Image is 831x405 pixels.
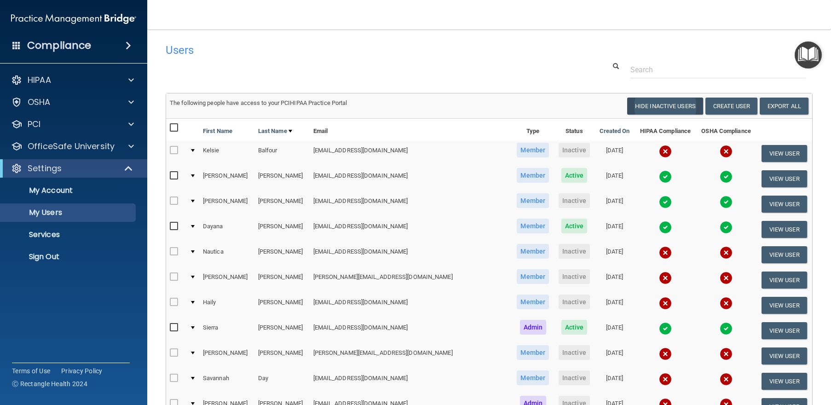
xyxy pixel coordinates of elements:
button: Hide Inactive Users [627,98,703,115]
span: Inactive [559,295,590,309]
td: [DATE] [594,343,635,369]
td: [DATE] [594,369,635,394]
button: View User [762,145,807,162]
span: Inactive [559,244,590,259]
td: [DATE] [594,191,635,217]
td: Sierra [199,318,254,343]
span: Member [517,269,549,284]
input: Search [630,61,806,78]
td: [PERSON_NAME] [254,267,310,293]
button: View User [762,272,807,289]
a: OfficeSafe University [11,141,134,152]
img: cross.ca9f0e7f.svg [659,347,672,360]
th: HIPAA Compliance [635,119,696,141]
img: cross.ca9f0e7f.svg [720,272,733,284]
img: tick.e7d51cea.svg [720,322,733,335]
td: [PERSON_NAME] [254,343,310,369]
td: Haily [199,293,254,318]
img: cross.ca9f0e7f.svg [720,297,733,310]
td: [EMAIL_ADDRESS][DOMAIN_NAME] [310,217,512,242]
span: Ⓒ Rectangle Health 2024 [12,379,87,388]
td: [PERSON_NAME] [254,242,310,267]
th: Type [512,119,554,141]
span: Inactive [559,143,590,157]
button: View User [762,221,807,238]
p: HIPAA [28,75,51,86]
td: [EMAIL_ADDRESS][DOMAIN_NAME] [310,318,512,343]
span: Member [517,219,549,233]
span: Active [561,320,588,335]
td: [DATE] [594,242,635,267]
a: Privacy Policy [61,366,103,376]
p: Settings [28,163,62,174]
td: Day [254,369,310,394]
img: tick.e7d51cea.svg [720,170,733,183]
span: Member [517,295,549,309]
th: Status [554,119,595,141]
img: cross.ca9f0e7f.svg [659,373,672,386]
td: [PERSON_NAME] [254,318,310,343]
a: Terms of Use [12,366,50,376]
span: The following people have access to your PCIHIPAA Practice Portal [170,99,347,106]
img: cross.ca9f0e7f.svg [720,373,733,386]
td: [DATE] [594,217,635,242]
p: OfficeSafe University [28,141,115,152]
span: Inactive [559,193,590,208]
img: tick.e7d51cea.svg [720,196,733,208]
span: Member [517,168,549,183]
a: First Name [203,126,232,137]
a: Last Name [258,126,292,137]
td: [EMAIL_ADDRESS][DOMAIN_NAME] [310,369,512,394]
img: tick.e7d51cea.svg [659,322,672,335]
img: cross.ca9f0e7f.svg [659,246,672,259]
span: Inactive [559,345,590,360]
td: Balfour [254,141,310,166]
button: View User [762,196,807,213]
td: [PERSON_NAME] [254,191,310,217]
td: [EMAIL_ADDRESS][DOMAIN_NAME] [310,166,512,191]
td: [DATE] [594,293,635,318]
span: Member [517,143,549,157]
button: View User [762,297,807,314]
h4: Compliance [27,39,91,52]
td: [DATE] [594,318,635,343]
p: Sign Out [6,252,132,261]
img: tick.e7d51cea.svg [659,170,672,183]
button: Open Resource Center [795,41,822,69]
img: cross.ca9f0e7f.svg [659,297,672,310]
img: cross.ca9f0e7f.svg [659,145,672,158]
td: Dayana [199,217,254,242]
a: HIPAA [11,75,134,86]
p: PCI [28,119,40,130]
span: Active [561,219,588,233]
td: [EMAIL_ADDRESS][DOMAIN_NAME] [310,242,512,267]
img: cross.ca9f0e7f.svg [659,272,672,284]
button: View User [762,246,807,263]
td: [EMAIL_ADDRESS][DOMAIN_NAME] [310,293,512,318]
a: OSHA [11,97,134,108]
td: [PERSON_NAME][EMAIL_ADDRESS][DOMAIN_NAME] [310,267,512,293]
td: [PERSON_NAME] [254,293,310,318]
a: Settings [11,163,133,174]
td: [EMAIL_ADDRESS][DOMAIN_NAME] [310,141,512,166]
td: [PERSON_NAME] [254,217,310,242]
td: [PERSON_NAME][EMAIL_ADDRESS][DOMAIN_NAME] [310,343,512,369]
button: View User [762,170,807,187]
td: [DATE] [594,166,635,191]
td: [PERSON_NAME] [199,343,254,369]
td: Savannah [199,369,254,394]
span: Member [517,370,549,385]
td: [PERSON_NAME] [199,267,254,293]
p: OSHA [28,97,51,108]
a: PCI [11,119,134,130]
a: Export All [760,98,808,115]
h4: Users [166,44,537,56]
img: tick.e7d51cea.svg [659,221,672,234]
td: Kelsie [199,141,254,166]
td: [DATE] [594,141,635,166]
td: Nautica [199,242,254,267]
button: Create User [705,98,757,115]
span: Member [517,244,549,259]
p: My Users [6,208,132,217]
button: View User [762,373,807,390]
